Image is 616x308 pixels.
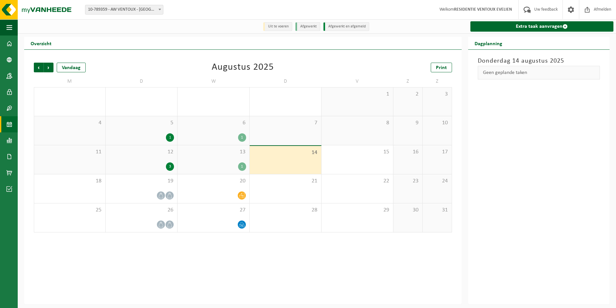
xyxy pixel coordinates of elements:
[109,178,174,185] span: 19
[325,119,390,127] span: 8
[166,133,174,142] div: 1
[37,178,102,185] span: 18
[212,63,274,72] div: Augustus 2025
[44,63,53,72] span: Volgende
[253,149,318,156] span: 14
[34,63,43,72] span: Vorige
[426,149,448,156] span: 17
[238,162,246,171] div: 1
[181,149,246,156] span: 13
[85,5,163,14] span: 10-789359 - AW VENTOUX - BRUGGE
[253,119,318,127] span: 7
[295,22,320,31] li: Afgewerkt
[85,5,163,15] span: 10-789359 - AW VENTOUX - BRUGGE
[325,91,390,98] span: 1
[250,76,322,87] td: D
[397,91,419,98] span: 2
[325,149,390,156] span: 15
[426,119,448,127] span: 10
[426,178,448,185] span: 24
[57,63,86,72] div: Vandaag
[109,119,174,127] span: 5
[37,149,102,156] span: 11
[426,91,448,98] span: 3
[468,37,509,49] h2: Dagplanning
[426,207,448,214] span: 31
[253,178,318,185] span: 21
[436,65,447,70] span: Print
[109,207,174,214] span: 26
[181,178,246,185] span: 20
[24,37,58,49] h2: Overzicht
[181,119,246,127] span: 6
[178,76,249,87] td: W
[325,207,390,214] span: 29
[397,207,419,214] span: 30
[470,21,613,32] a: Extra taak aanvragen
[423,76,452,87] td: Z
[106,76,178,87] td: D
[37,207,102,214] span: 25
[34,76,106,87] td: M
[109,149,174,156] span: 12
[454,7,512,12] strong: RESIDENTIE VENTOUX EVELIEN
[238,133,246,142] div: 1
[431,63,452,72] a: Print
[397,119,419,127] span: 9
[166,162,174,171] div: 3
[37,119,102,127] span: 4
[322,76,393,87] td: V
[397,149,419,156] span: 16
[397,178,419,185] span: 23
[325,178,390,185] span: 22
[253,207,318,214] span: 28
[323,22,369,31] li: Afgewerkt en afgemeld
[181,207,246,214] span: 27
[263,22,292,31] li: Uit te voeren
[478,56,600,66] h3: Donderdag 14 augustus 2025
[393,76,423,87] td: Z
[478,66,600,79] div: Geen geplande taken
